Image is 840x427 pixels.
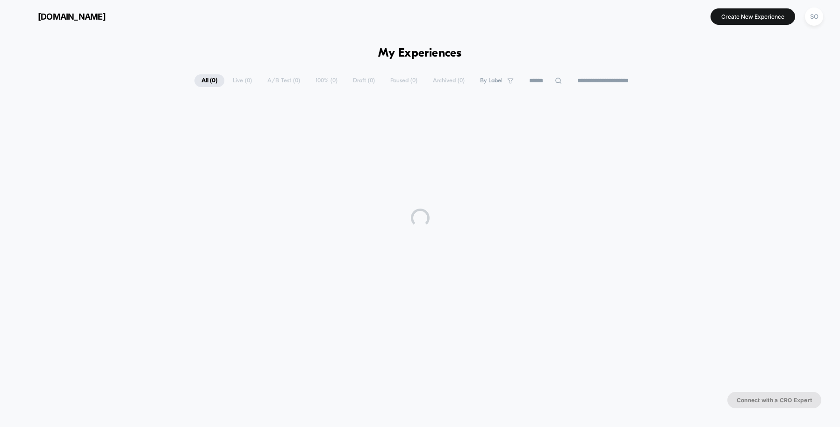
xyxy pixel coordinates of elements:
span: All ( 0 ) [194,74,224,87]
h1: My Experiences [378,47,462,60]
button: Create New Experience [711,8,795,25]
button: SO [802,7,826,26]
div: SO [805,7,823,26]
span: [DOMAIN_NAME] [38,12,106,22]
button: Connect with a CRO Expert [727,392,821,408]
span: By Label [480,77,503,84]
button: [DOMAIN_NAME] [14,9,108,24]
